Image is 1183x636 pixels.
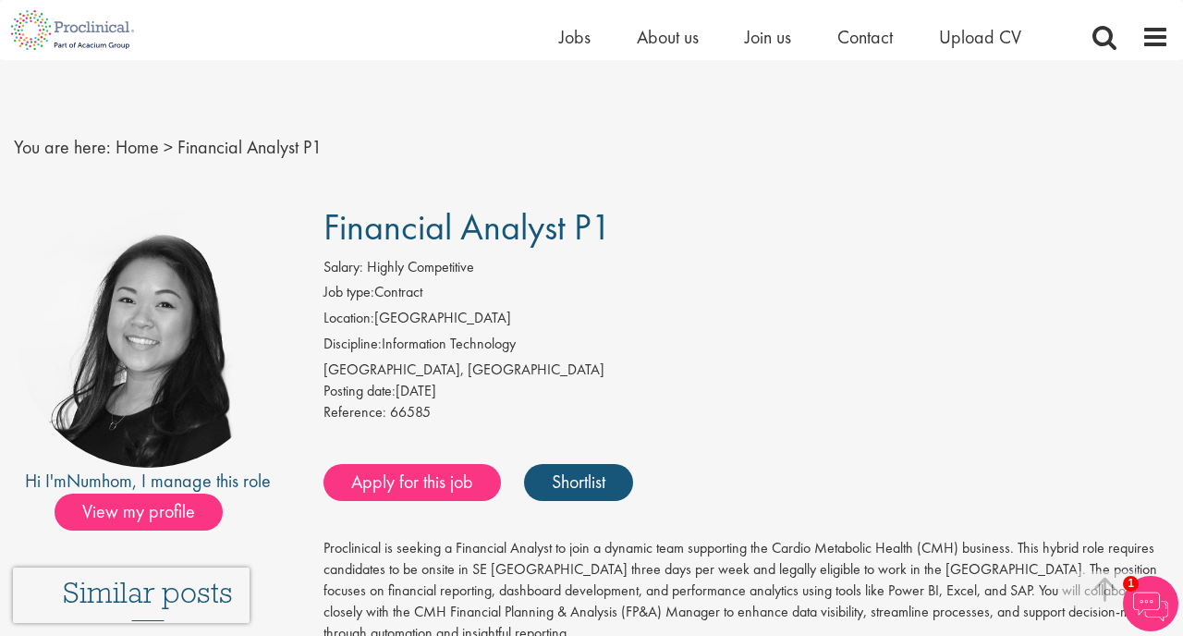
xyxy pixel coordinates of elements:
[323,334,1169,360] li: Information Technology
[1123,576,1178,631] img: Chatbot
[323,464,501,501] a: Apply for this job
[323,402,386,423] label: Reference:
[18,207,278,468] img: imeage of recruiter Numhom Sudsok
[323,381,1169,402] div: [DATE]
[637,25,699,49] a: About us
[524,464,633,501] a: Shortlist
[559,25,591,49] a: Jobs
[177,135,322,159] span: Financial Analyst P1
[116,135,159,159] a: breadcrumb link
[13,568,250,623] iframe: reCAPTCHA
[323,257,363,278] label: Salary:
[55,497,241,521] a: View my profile
[323,334,382,355] label: Discipline:
[323,282,374,303] label: Job type:
[55,494,223,531] span: View my profile
[939,25,1021,49] a: Upload CV
[14,468,282,495] div: Hi I'm , I manage this role
[323,308,374,329] label: Location:
[323,308,1169,334] li: [GEOGRAPHIC_DATA]
[323,282,1169,308] li: Contract
[323,381,396,400] span: Posting date:
[390,402,431,422] span: 66585
[367,257,474,276] span: Highly Competitive
[14,135,111,159] span: You are here:
[67,469,132,493] a: Numhom
[323,360,1169,381] div: [GEOGRAPHIC_DATA], [GEOGRAPHIC_DATA]
[1123,576,1139,592] span: 1
[837,25,893,49] a: Contact
[323,203,612,251] span: Financial Analyst P1
[164,135,173,159] span: >
[745,25,791,49] a: Join us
